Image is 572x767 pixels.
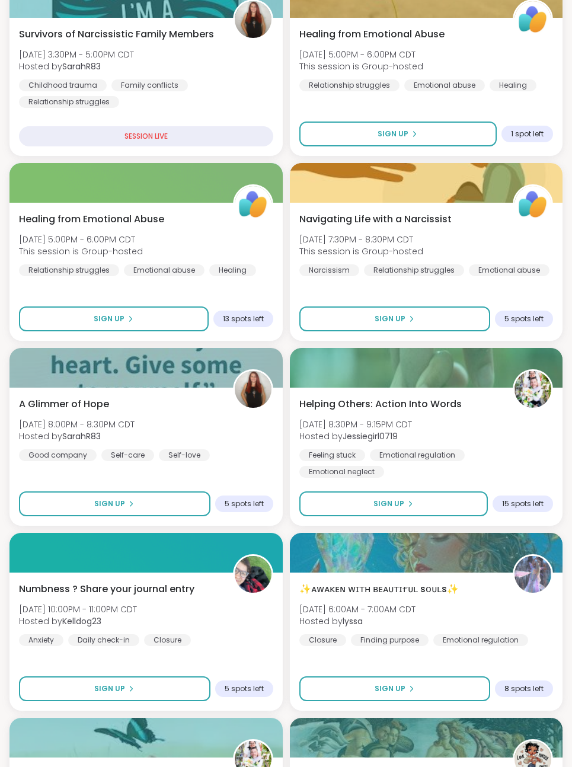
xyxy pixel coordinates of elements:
span: 8 spots left [504,684,544,694]
div: Healing [490,79,536,91]
span: A Glimmer of Hope [19,397,109,411]
img: lyssa [515,556,551,593]
div: Emotional regulation [433,634,528,646]
span: Sign Up [375,314,405,324]
span: [DATE] 5:00PM - 6:00PM CDT [19,234,143,245]
img: ShareWell [515,1,551,38]
button: Sign Up [299,122,497,146]
span: [DATE] 6:00AM - 7:00AM CDT [299,603,416,615]
span: Helping Others: Action Into Words [299,397,462,411]
span: Sign Up [94,683,125,694]
span: Navigating Life with a Narcissist [299,212,452,226]
span: Hosted by [299,430,412,442]
div: Good company [19,449,97,461]
img: SarahR83 [235,1,271,38]
span: This session is Group-hosted [299,245,423,257]
span: 5 spots left [225,499,264,509]
span: Sign Up [378,129,408,139]
div: Relationship struggles [19,264,119,276]
div: Feeling stuck [299,449,365,461]
button: Sign Up [299,306,491,331]
span: [DATE] 8:30PM - 9:15PM CDT [299,418,412,430]
div: Emotional regulation [370,449,465,461]
img: ShareWell [515,186,551,223]
b: SarahR83 [62,430,101,442]
span: Sign Up [375,683,405,694]
div: Self-love [159,449,210,461]
span: Numbness ? Share your journal entry [19,582,194,596]
div: Closure [144,634,191,646]
img: Jessiegirl0719 [515,371,551,408]
span: Hosted by [19,615,137,627]
span: 5 spots left [225,684,264,694]
span: Hosted by [299,615,416,627]
span: [DATE] 10:00PM - 11:00PM CDT [19,603,137,615]
button: Sign Up [19,676,210,701]
div: SESSION LIVE [19,126,273,146]
div: Self-care [101,449,154,461]
span: Sign Up [94,314,124,324]
span: Survivors of Narcissistic Family Members [19,27,214,41]
div: Relationship struggles [364,264,464,276]
span: [DATE] 8:00PM - 8:30PM CDT [19,418,135,430]
button: Sign Up [299,676,491,701]
b: SarahR83 [62,60,101,72]
div: Relationship struggles [299,79,400,91]
div: Family conflicts [111,79,188,91]
span: [DATE] 7:30PM - 8:30PM CDT [299,234,423,245]
button: Sign Up [299,491,488,516]
img: SarahR83 [235,371,271,408]
span: This session is Group-hosted [19,245,143,257]
b: lyssa [343,615,363,627]
div: Emotional abuse [404,79,485,91]
span: 1 spot left [511,129,544,139]
div: Daily check-in [68,634,139,646]
div: Narcissism [299,264,359,276]
div: Finding purpose [351,634,429,646]
div: Childhood trauma [19,79,107,91]
span: Hosted by [19,60,134,72]
span: 5 spots left [504,314,544,324]
div: Emotional neglect [299,466,384,478]
div: Emotional abuse [469,264,549,276]
span: [DATE] 3:30PM - 5:00PM CDT [19,49,134,60]
span: Sign Up [373,498,404,509]
b: Kelldog23 [62,615,101,627]
span: Hosted by [19,430,135,442]
span: This session is Group-hosted [299,60,423,72]
span: 15 spots left [502,499,544,509]
div: Relationship struggles [19,96,119,108]
img: ShareWell [235,186,271,223]
span: [DATE] 5:00PM - 6:00PM CDT [299,49,423,60]
div: Closure [299,634,346,646]
img: Kelldog23 [235,556,271,593]
span: ✨ᴀᴡᴀᴋᴇɴ ᴡɪᴛʜ ʙᴇᴀᴜᴛɪғᴜʟ sᴏᴜʟs✨ [299,582,459,596]
div: Anxiety [19,634,63,646]
button: Sign Up [19,306,209,331]
b: Jessiegirl0719 [343,430,398,442]
span: 13 spots left [223,314,264,324]
button: Sign Up [19,491,210,516]
span: Sign Up [94,498,125,509]
div: Healing [209,264,256,276]
div: Emotional abuse [124,264,204,276]
span: Healing from Emotional Abuse [299,27,445,41]
span: Healing from Emotional Abuse [19,212,164,226]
